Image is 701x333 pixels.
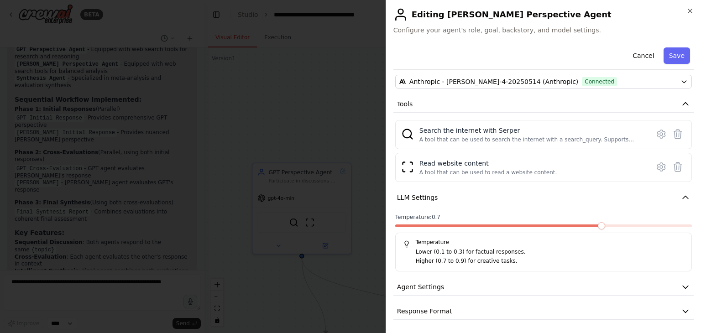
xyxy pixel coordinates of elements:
[419,136,644,143] div: A tool that can be used to search the internet with a search_query. Supports different search typ...
[393,96,694,113] button: Tools
[416,248,684,257] p: Lower (0.1 to 0.3) for factual responses.
[393,7,694,22] h2: Editing [PERSON_NAME] Perspective Agent
[416,257,684,266] p: Higher (0.7 to 0.9) for creative tasks.
[419,169,557,176] div: A tool that can be used to read a website content.
[397,282,444,291] span: Agent Settings
[670,126,686,142] button: Delete tool
[670,159,686,175] button: Delete tool
[397,307,452,316] span: Response Format
[393,279,694,296] button: Agent Settings
[582,77,617,86] span: Connected
[653,126,670,142] button: Configure tool
[393,26,694,35] span: Configure your agent's role, goal, backstory, and model settings.
[409,77,579,86] span: Anthropic - claude-sonnet-4-20250514 (Anthropic)
[627,47,659,64] button: Cancel
[393,303,694,320] button: Response Format
[395,75,692,88] button: Anthropic - [PERSON_NAME]-4-20250514 (Anthropic)Connected
[419,126,644,135] div: Search the internet with Serper
[395,213,440,221] span: Temperature: 0.7
[653,159,670,175] button: Configure tool
[397,193,438,202] span: LLM Settings
[403,239,684,246] h5: Temperature
[393,189,694,206] button: LLM Settings
[401,128,414,140] img: SerperDevTool
[401,161,414,173] img: ScrapeWebsiteTool
[419,159,557,168] div: Read website content
[397,99,413,109] span: Tools
[664,47,690,64] button: Save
